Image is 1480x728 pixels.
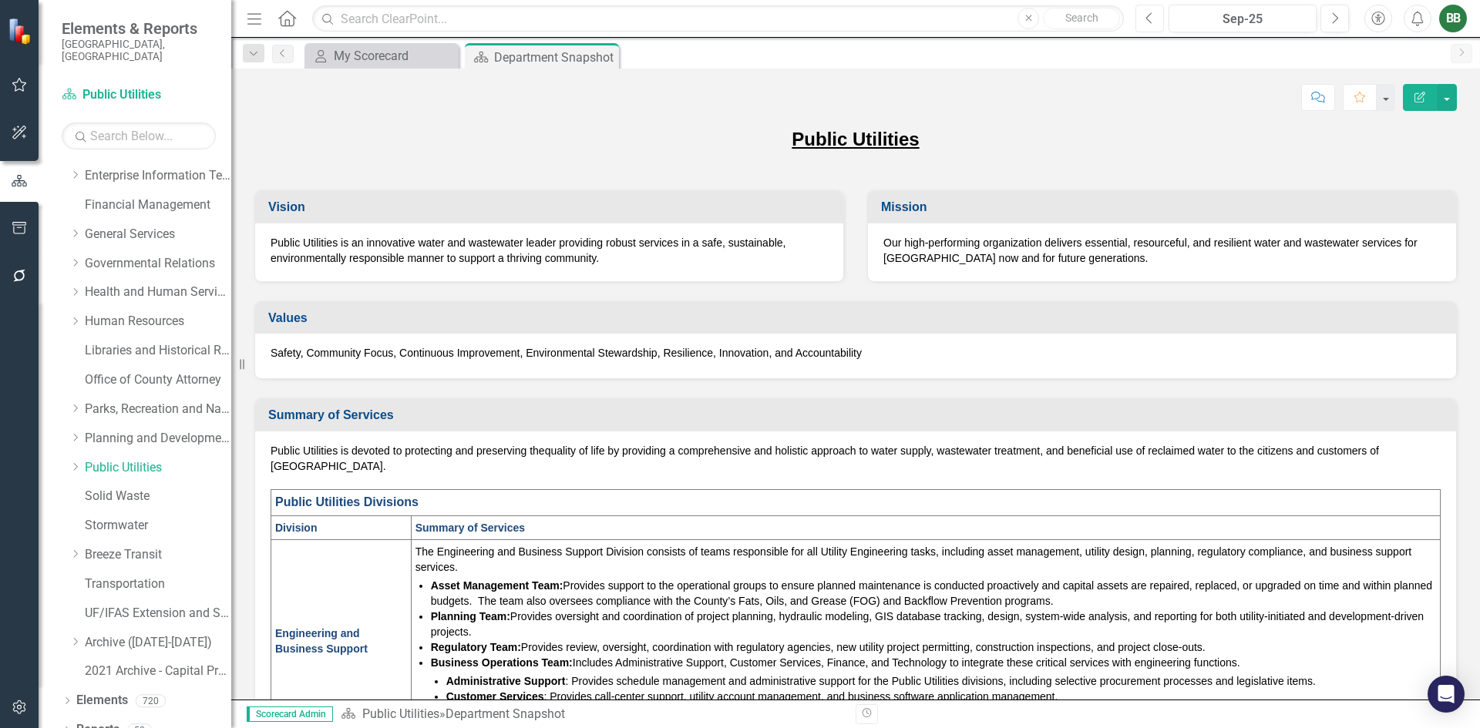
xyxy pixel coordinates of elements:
[275,495,419,508] strong: Public Utilities Divisions
[268,311,1448,325] h3: Values
[334,46,455,65] div: My Scorecard
[446,706,565,721] div: Department Snapshot
[1174,10,1311,29] div: Sep-25
[271,445,1379,472] span: quality of life by providing a comprehensive and holistic approach to water supply, wastewater tr...
[85,459,231,477] a: Public Utilities
[85,546,231,564] a: Breeze Transit
[275,627,368,655] span: Engineering and Business Support
[62,19,216,38] span: Elements & Reports
[76,692,128,710] a: Elements
[1169,5,1317,32] button: Sep-25
[792,129,919,149] u: Public Utilities
[431,641,521,653] strong: Regulatory Team:
[85,575,231,593] a: Transportation
[362,706,439,721] a: Public Utilities
[268,408,1448,422] h3: Summary of Services
[446,690,544,703] strong: Customer Services
[275,522,317,534] strong: Division
[247,706,333,722] span: Scorecard Admin
[1428,676,1465,713] div: Open Intercom Messenger
[431,578,1436,609] li: Provides support to the operational groups to ensure planned maintenance is conducted proactively...
[85,371,231,389] a: Office of County Attorney
[415,544,1436,575] p: The Engineering and Business Support Division consists of teams responsible for all Utility Engin...
[1043,8,1120,29] button: Search
[85,517,231,535] a: Stormwater
[1439,5,1467,32] button: BB
[271,235,828,266] p: Public Utilities is an innovative water and wastewater leader providing robust services in a safe...
[85,313,231,330] a: Human Resources
[85,605,231,622] a: UF/IFAS Extension and Sustainability
[341,706,844,723] div: »
[85,488,231,505] a: Solid Waste
[136,694,166,707] div: 720
[446,689,1436,704] li: : Provides call-center support, utility account management, and business software application man...
[85,226,231,243] a: General Services
[85,255,231,273] a: Governmental Relations
[271,445,545,457] span: Public Utilities is devoted to protecting and preserving the
[431,656,573,669] strong: Business Operations Team:
[431,609,1436,639] li: Provides oversight and coordination of project planning, hydraulic modeling, GIS database trackin...
[85,196,231,214] a: Financial Management
[85,283,231,301] a: Health and Human Services
[431,610,510,622] strong: Planning Team:
[881,200,1448,214] h3: Mission
[1065,12,1098,24] span: Search
[85,663,231,680] a: 2021 Archive - Capital Projects
[85,167,231,185] a: Enterprise Information Technology
[268,200,836,214] h3: Vision
[85,430,231,448] a: Planning and Development Services
[308,46,455,65] a: My Scorecard
[431,639,1436,655] li: Provides review, oversight, coordination with regulatory agencies, new utility project permitting...
[494,48,615,67] div: Department Snapshot
[85,342,231,360] a: Libraries and Historical Resources
[883,235,1441,266] p: Our high-performing organization delivers essential, resourceful, and resilient water and wastewa...
[62,38,216,63] small: [GEOGRAPHIC_DATA], [GEOGRAPHIC_DATA]
[62,122,216,149] input: Search Below...
[446,675,566,687] strong: Administrative Support
[62,86,216,104] a: Public Utilities
[8,18,35,45] img: ClearPoint Strategy
[271,347,862,359] span: Safety, Community Focus, Continuous Improvement, Environmental Stewardship, Resilience, Innovatio...
[312,5,1124,32] input: Search ClearPoint...
[85,401,231,418] a: Parks, Recreation and Natural Resources
[431,579,563,592] strong: Asset Management Team:
[85,634,231,652] a: Archive ([DATE]-[DATE])
[446,673,1436,689] li: : Provides schedule management and administrative support for the Public Utilities divisions, inc...
[415,522,525,534] strong: Summary of Services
